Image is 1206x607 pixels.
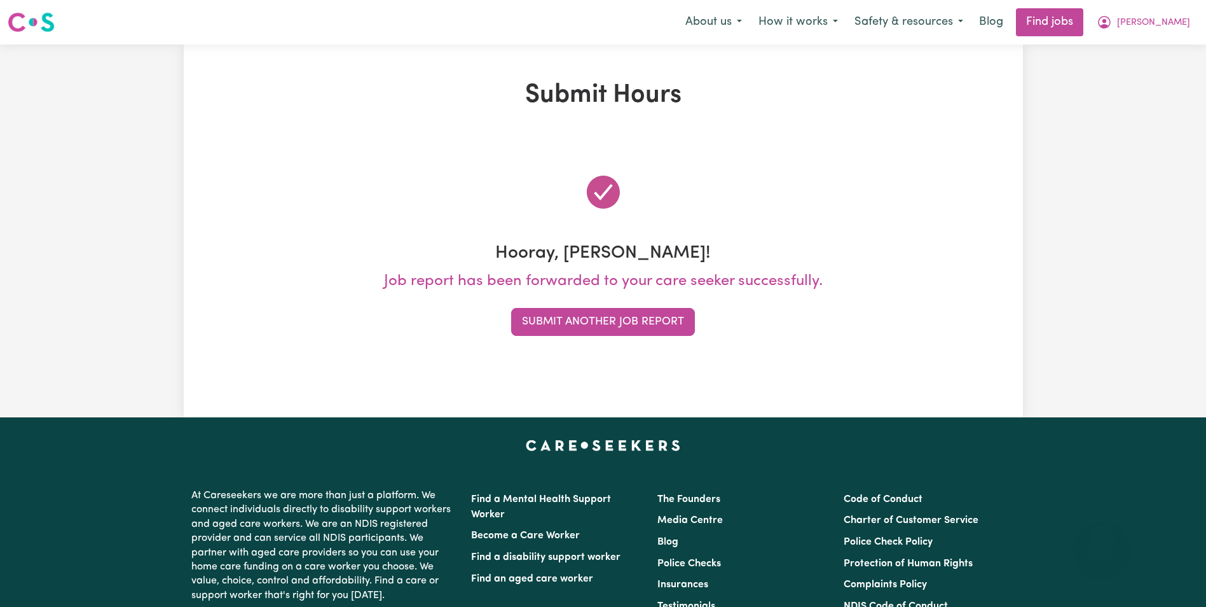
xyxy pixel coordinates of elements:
[844,494,922,505] a: Code of Conduct
[471,552,620,562] a: Find a disability support worker
[1117,16,1190,30] span: [PERSON_NAME]
[657,537,678,547] a: Blog
[844,580,927,590] a: Complaints Policy
[8,8,55,37] a: Careseekers logo
[844,559,973,569] a: Protection of Human Rights
[191,270,1015,293] p: Job report has been forwarded to your care seeker successfully.
[526,440,680,450] a: Careseekers home page
[1016,8,1083,36] a: Find jobs
[471,494,611,520] a: Find a Mental Health Support Worker
[750,9,846,36] button: How it works
[471,531,580,541] a: Become a Care Worker
[191,80,1015,111] h1: Submit Hours
[8,11,55,34] img: Careseekers logo
[844,537,933,547] a: Police Check Policy
[1089,526,1114,551] iframe: Close message
[511,308,695,336] button: Submit Another Job Report
[471,574,593,584] a: Find an aged care worker
[677,9,750,36] button: About us
[657,580,708,590] a: Insurances
[1088,9,1198,36] button: My Account
[971,8,1011,36] a: Blog
[844,515,978,526] a: Charter of Customer Service
[657,559,721,569] a: Police Checks
[191,243,1015,265] h3: Hooray, [PERSON_NAME]!
[657,515,723,526] a: Media Centre
[846,9,971,36] button: Safety & resources
[657,494,720,505] a: The Founders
